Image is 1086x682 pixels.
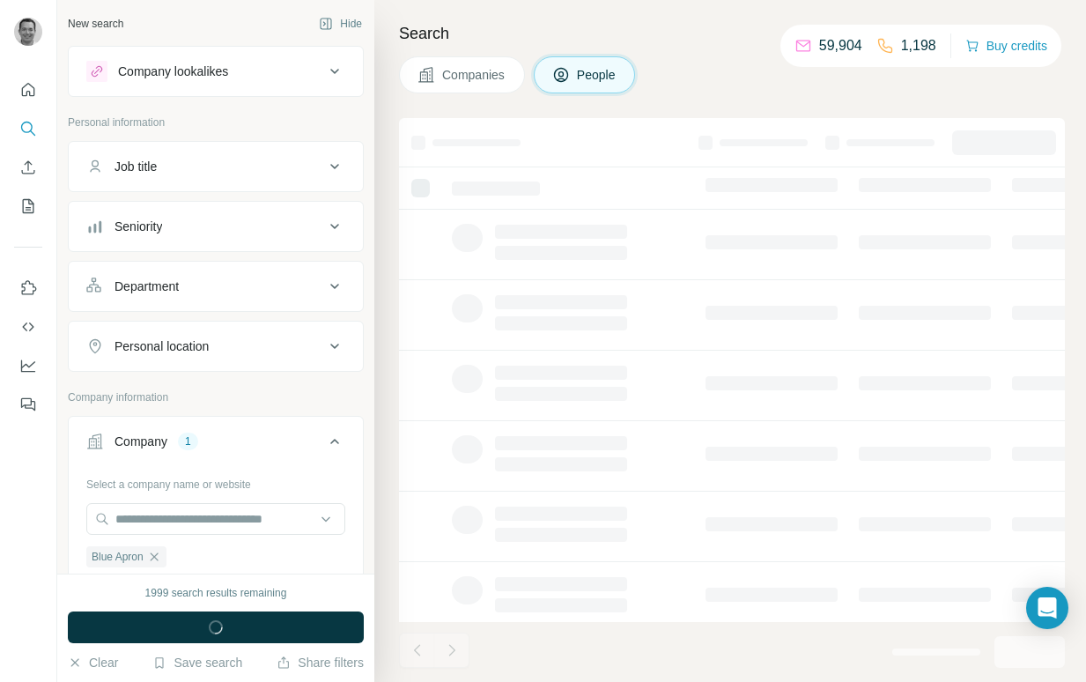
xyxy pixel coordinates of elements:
div: Personal location [115,337,209,355]
button: Job title [69,145,363,188]
button: Company1 [69,420,363,470]
button: My lists [14,190,42,222]
div: New search [68,16,123,32]
button: Use Surfe on LinkedIn [14,272,42,304]
div: 1999 search results remaining [145,585,287,601]
button: Department [69,265,363,308]
button: Use Surfe API [14,311,42,343]
span: People [577,66,617,84]
div: 1 [178,434,198,449]
button: Enrich CSV [14,152,42,183]
button: Company lookalikes [69,50,363,93]
button: Quick start [14,74,42,106]
div: Company [115,433,167,450]
div: Seniority [115,218,162,235]
div: Open Intercom Messenger [1026,587,1068,629]
button: Feedback [14,389,42,420]
p: Company information [68,389,364,405]
p: 1,198 [901,35,936,56]
h4: Search [399,21,1065,46]
div: Select a company name or website [86,470,345,493]
div: Company lookalikes [118,63,228,80]
button: Save search [152,654,242,671]
div: Job title [115,158,157,175]
button: Search [14,113,42,145]
button: Share filters [277,654,364,671]
span: Companies [442,66,506,84]
p: Personal information [68,115,364,130]
button: Seniority [69,205,363,248]
button: Personal location [69,325,363,367]
button: Hide [307,11,374,37]
span: Blue Apron [92,549,144,565]
button: Clear [68,654,118,671]
button: Dashboard [14,350,42,382]
p: 59,904 [819,35,862,56]
img: Avatar [14,18,42,46]
div: Department [115,278,179,295]
button: Buy credits [965,33,1047,58]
